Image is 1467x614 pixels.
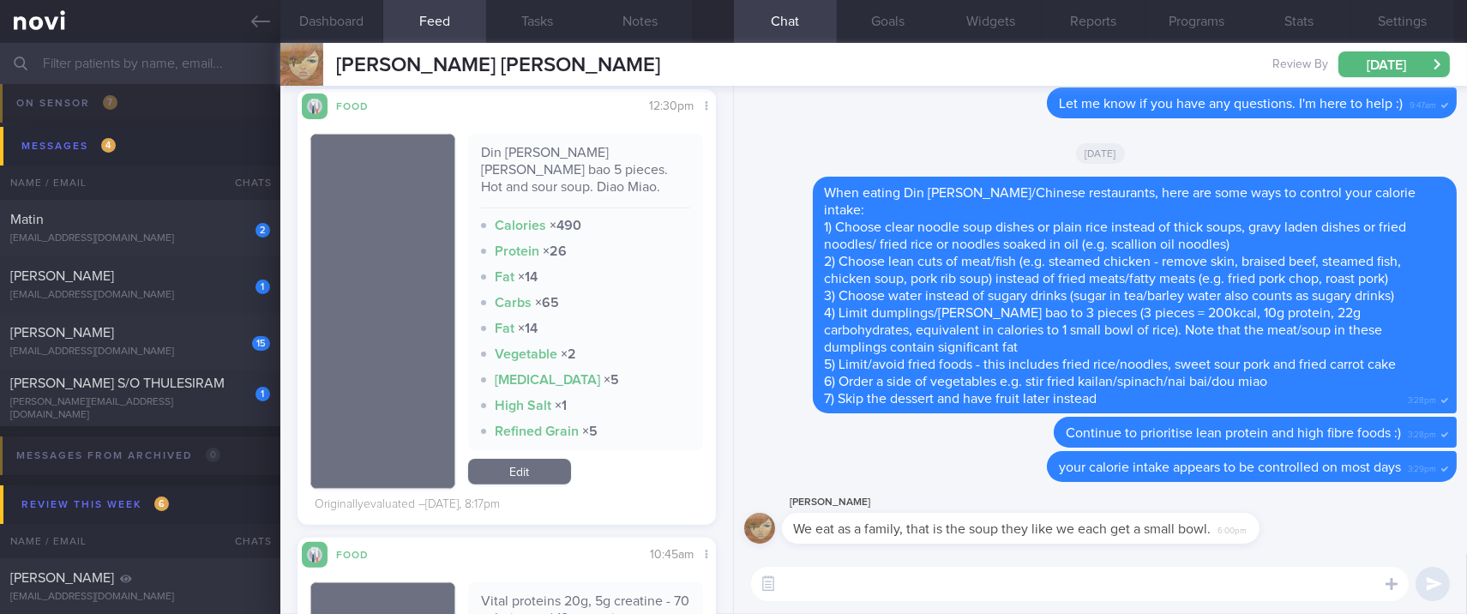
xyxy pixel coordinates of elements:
[1338,51,1450,77] button: [DATE]
[101,138,116,153] span: 4
[825,289,1395,303] span: 3) Choose water instead of sugary drinks (sugar in tea/barley water also counts as sugary drinks)
[543,244,567,258] strong: × 26
[328,98,396,112] div: Food
[495,219,546,232] strong: Calories
[495,424,579,438] strong: Refined Grain
[336,55,660,75] span: [PERSON_NAME] [PERSON_NAME]
[17,493,173,516] div: Review this week
[1066,426,1401,440] span: Continue to prioritise lean protein and high fibre foods :)
[256,223,270,238] div: 2
[154,497,169,511] span: 6
[10,213,44,226] span: Matin
[10,232,270,245] div: [EMAIL_ADDRESS][DOMAIN_NAME]
[825,392,1097,406] span: 7) Skip the dessert and have fruit later instead
[825,358,1397,371] span: 5) Limit/avoid fried foods - this includes fried rice/noodles, sweet sour pork and fried carrot cake
[328,546,396,561] div: Food
[561,347,576,361] strong: × 2
[10,326,114,340] span: [PERSON_NAME]
[10,376,225,390] span: [PERSON_NAME] S/O THULESIRAM
[518,270,538,284] strong: × 14
[1059,97,1403,111] span: Let me know if you have any questions. I'm here to help :)
[495,270,514,284] strong: Fat
[1059,460,1401,474] span: your calorie intake appears to be controlled on most days
[495,244,539,258] strong: Protein
[212,524,280,558] div: Chats
[825,306,1383,354] span: 4) Limit dumplings/[PERSON_NAME] bao to 3 pieces (3 pieces = 200kcal, 10g protein, 22g carbohydra...
[10,289,270,302] div: [EMAIL_ADDRESS][DOMAIN_NAME]
[10,591,270,604] div: [EMAIL_ADDRESS][DOMAIN_NAME]
[17,135,120,158] div: Messages
[604,373,619,387] strong: × 5
[825,375,1268,388] span: 6) Order a side of vegetables e.g. stir fried kailan/spinach/nai bai/dou miao
[1272,57,1328,73] span: Review By
[1408,390,1436,406] span: 3:28pm
[495,373,600,387] strong: [MEDICAL_DATA]
[1408,424,1436,441] span: 3:28pm
[1218,521,1248,537] span: 6:00pm
[825,186,1416,217] span: When eating Din [PERSON_NAME]/Chinese restaurants, here are some ways to control your calorie int...
[650,549,694,561] span: 10:45am
[310,134,455,489] img: Din Tai Fung xiao long bao 5 pieces. Hot and sour soup. Diao Miao.
[825,255,1402,286] span: 2) Choose lean cuts of meat/fish (e.g. steamed chicken - remove skin, braised beef, steamed fish,...
[10,571,114,585] span: [PERSON_NAME]
[550,219,581,232] strong: × 490
[782,492,1311,513] div: [PERSON_NAME]
[12,444,225,467] div: Messages from Archived
[256,280,270,294] div: 1
[1408,459,1436,475] span: 3:29pm
[825,220,1407,251] span: 1) Choose clear noodle soup dishes or plain rice instead of thick soups, gravy laden dishes or fr...
[252,336,270,351] div: 15
[518,322,538,335] strong: × 14
[10,396,270,422] div: [PERSON_NAME][EMAIL_ADDRESS][DOMAIN_NAME]
[495,347,557,361] strong: Vegetable
[495,399,551,412] strong: High Salt
[10,269,114,283] span: [PERSON_NAME]
[495,322,514,335] strong: Fat
[10,346,270,358] div: [EMAIL_ADDRESS][DOMAIN_NAME]
[206,448,220,462] span: 0
[649,100,694,112] span: 12:30pm
[256,387,270,401] div: 1
[555,399,567,412] strong: × 1
[535,296,559,310] strong: × 65
[495,296,532,310] strong: Carbs
[794,522,1211,536] span: We eat as a family, that is the soup they like we each get a small bowl.
[1076,143,1125,164] span: [DATE]
[212,166,280,200] div: Chats
[481,144,690,208] div: Din [PERSON_NAME] [PERSON_NAME] bao 5 pieces. Hot and sour soup. Diao Miao.
[1410,95,1436,111] span: 9:47am
[315,497,500,513] div: Originally evaluated – [DATE], 8:17pm
[582,424,598,438] strong: × 5
[468,459,571,485] a: Edit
